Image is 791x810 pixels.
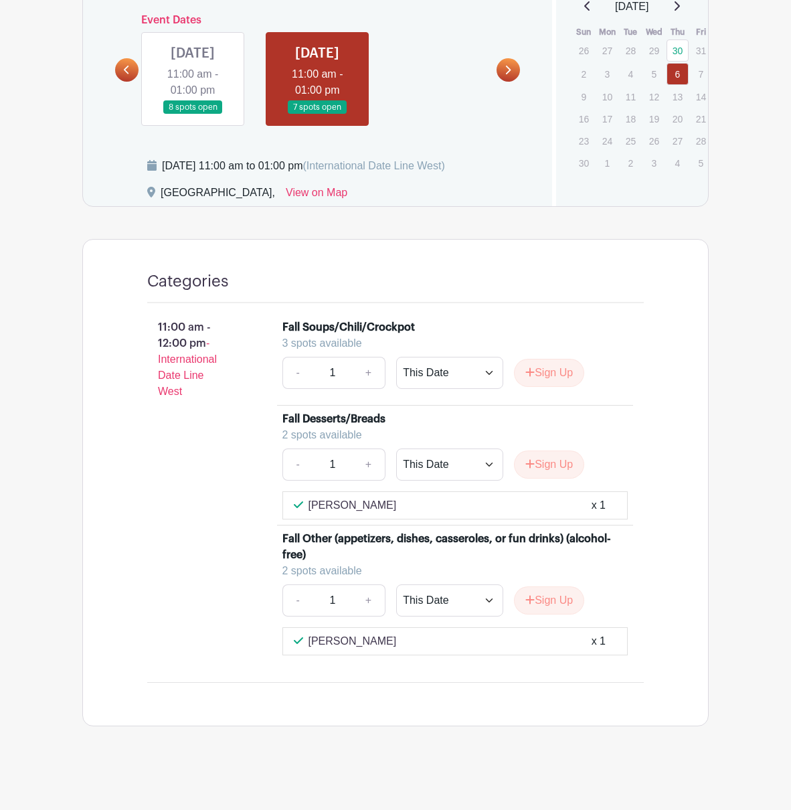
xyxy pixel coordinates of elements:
p: 23 [573,131,595,151]
div: x 1 [592,633,606,649]
div: 3 spots available [282,335,618,351]
a: View on Map [286,185,347,206]
p: 2 [573,64,595,84]
div: 2 spots available [282,563,618,579]
p: 24 [596,131,618,151]
div: [GEOGRAPHIC_DATA], [161,185,275,206]
a: - [282,357,313,389]
a: + [352,357,385,389]
button: Sign Up [514,586,584,615]
p: 25 [620,131,642,151]
p: 16 [573,108,595,129]
th: Sun [572,25,596,39]
p: 9 [573,86,595,107]
p: 3 [643,153,665,173]
p: 18 [620,108,642,129]
a: 30 [667,39,689,62]
a: - [282,449,313,481]
h6: Event Dates [139,14,497,27]
p: 5 [643,64,665,84]
p: 20 [667,108,689,129]
th: Fri [689,25,713,39]
p: 3 [596,64,618,84]
div: x 1 [592,497,606,513]
a: - [282,584,313,617]
h4: Categories [147,272,228,291]
p: 2 [620,153,642,173]
p: 26 [643,131,665,151]
p: 21 [690,108,712,129]
button: Sign Up [514,451,584,479]
p: 4 [620,64,642,84]
p: 11:00 am - 12:00 pm [126,314,261,405]
p: 7 [690,64,712,84]
a: + [352,584,385,617]
div: [DATE] 11:00 am to 01:00 pm [162,158,445,174]
p: [PERSON_NAME] [309,633,397,649]
p: 31 [690,40,712,61]
p: 27 [596,40,618,61]
p: 14 [690,86,712,107]
th: Tue [619,25,642,39]
p: 29 [643,40,665,61]
p: 1 [596,153,618,173]
p: 28 [620,40,642,61]
div: 2 spots available [282,427,618,443]
th: Mon [596,25,619,39]
p: 13 [667,86,689,107]
p: 28 [690,131,712,151]
div: Fall Desserts/Breads [282,411,385,427]
span: (International Date Line West) [302,160,444,171]
a: + [352,449,385,481]
p: 26 [573,40,595,61]
div: Fall Other (appetizers, dishes, casseroles, or fun drinks) (alcohol-free) [282,531,612,563]
p: 4 [667,153,689,173]
div: Fall Soups/Chili/Crockpot [282,319,415,335]
p: 30 [573,153,595,173]
span: - International Date Line West [158,337,217,397]
p: 27 [667,131,689,151]
a: 6 [667,63,689,85]
th: Wed [642,25,666,39]
p: 11 [620,86,642,107]
p: 19 [643,108,665,129]
button: Sign Up [514,359,584,387]
p: 12 [643,86,665,107]
p: 5 [690,153,712,173]
p: 10 [596,86,618,107]
th: Thu [666,25,689,39]
p: [PERSON_NAME] [309,497,397,513]
p: 17 [596,108,618,129]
